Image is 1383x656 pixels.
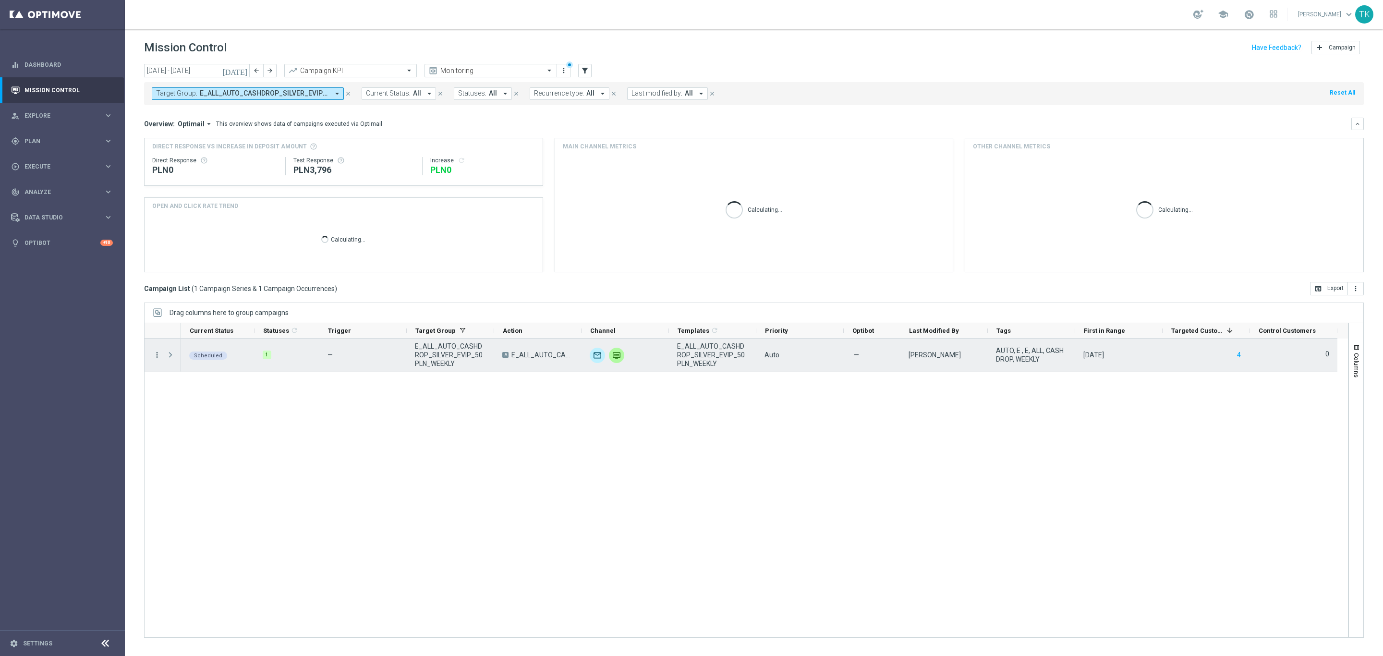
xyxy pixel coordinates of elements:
i: refresh [711,327,718,334]
i: more_vert [1352,285,1359,292]
i: arrow_drop_down [598,89,607,98]
i: track_changes [11,188,20,196]
button: Target Group: E_ALL_AUTO_CASHDROP_SILVER_EVIP_50 PLN_WEEKLY arrow_drop_down [152,87,344,100]
button: track_changes Analyze keyboard_arrow_right [11,188,113,196]
i: gps_fixed [11,137,20,146]
div: +10 [100,240,113,246]
i: arrow_drop_down [697,89,705,98]
div: Analyze [11,188,104,196]
span: All [586,89,594,97]
span: Columns [1353,353,1360,377]
input: Have Feedback? [1252,44,1301,51]
img: Private message [609,348,624,363]
span: — [328,351,333,359]
span: E_ALL_AUTO_CASHDROP_SILVER_EVIP_50 PLN_WEEKLY [511,351,573,359]
div: play_circle_outline Execute keyboard_arrow_right [11,163,113,170]
i: arrow_drop_down [425,89,434,98]
span: ( [192,284,194,293]
button: Optimail arrow_drop_down [175,120,216,128]
button: Reset All [1329,87,1356,98]
button: person_search Explore keyboard_arrow_right [11,112,113,120]
ng-select: Monitoring [425,64,557,77]
label: 0 [1325,350,1329,358]
button: Last modified by: All arrow_drop_down [627,87,708,100]
multiple-options-button: Export to CSV [1310,284,1364,292]
i: arrow_drop_down [205,120,213,128]
span: Channel [590,327,616,334]
div: PLN0 [152,164,278,176]
div: 1 [263,351,271,359]
i: [DATE] [222,66,248,75]
div: Mission Control [11,77,113,103]
div: Direct Response [152,157,278,164]
h4: Other channel metrics [973,142,1050,151]
button: Mission Control [11,86,113,94]
button: keyboard_arrow_down [1351,118,1364,130]
button: close [512,88,521,99]
i: lightbulb [11,239,20,247]
i: keyboard_arrow_right [104,111,113,120]
div: PLN0 [430,164,535,176]
button: arrow_back [250,64,263,77]
span: Optibot [852,327,874,334]
i: arrow_back [253,67,260,74]
div: PLN3,796 [293,164,414,176]
button: Current Status: All arrow_drop_down [362,87,436,100]
span: Target Group [415,327,456,334]
i: play_circle_outline [11,162,20,171]
i: close [345,90,352,97]
div: lightbulb Optibot +10 [11,239,113,247]
div: Plan [11,137,104,146]
h1: Mission Control [144,41,227,55]
span: Recurrence type: [534,89,584,97]
i: refresh [291,327,298,334]
span: Target Group: [156,89,197,97]
span: Direct Response VS Increase In Deposit Amount [152,142,307,151]
span: school [1218,9,1228,20]
i: refresh [458,157,465,164]
i: arrow_forward [267,67,273,74]
i: more_vert [153,351,161,359]
span: All [413,89,421,97]
button: Data Studio keyboard_arrow_right [11,214,113,221]
i: close [610,90,617,97]
button: equalizer Dashboard [11,61,113,69]
div: Data Studio [11,213,104,222]
div: Row Groups [170,309,289,316]
button: 4 [1236,349,1242,361]
div: Execute [11,162,104,171]
img: Optimail [590,348,605,363]
p: Calculating... [331,234,365,243]
span: Control Customers [1259,327,1316,334]
span: Execute [24,164,104,170]
button: more_vert [559,65,569,76]
span: keyboard_arrow_down [1344,9,1354,20]
i: open_in_browser [1314,285,1322,292]
span: Action [503,327,522,334]
i: preview [428,66,438,75]
span: AUTO, E , E, ALL, CASHDROP, WEEKLY [996,346,1067,364]
i: trending_up [288,66,298,75]
i: close [709,90,716,97]
i: keyboard_arrow_right [104,213,113,222]
a: Optibot [24,230,100,255]
div: There are unsaved changes [566,61,573,68]
span: A [502,352,509,358]
span: 1 Campaign Series & 1 Campaign Occurrences [194,284,335,293]
span: Statuses [263,327,289,334]
button: close [436,88,445,99]
button: arrow_forward [263,64,277,77]
div: TK [1355,5,1373,24]
div: 22 Sep 2025, Monday [1083,351,1104,359]
span: Tags [996,327,1011,334]
button: more_vert [1348,282,1364,295]
span: Current Status: [366,89,411,97]
a: Settings [23,641,52,646]
div: Tomasz Kowalczyk [909,351,961,359]
span: ) [335,284,337,293]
